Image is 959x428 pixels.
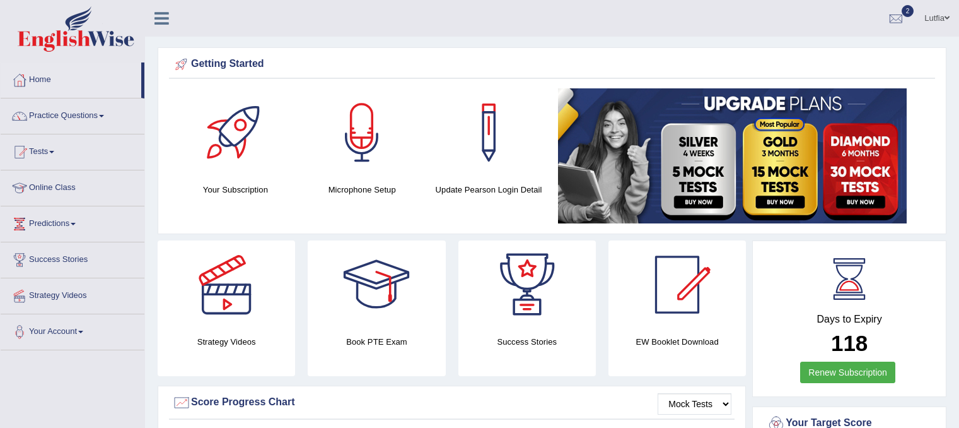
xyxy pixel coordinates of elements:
div: Getting Started [172,55,932,74]
div: Score Progress Chart [172,393,731,412]
b: 118 [831,331,868,355]
h4: Book PTE Exam [308,335,445,348]
a: Practice Questions [1,98,144,130]
h4: Strategy Videos [158,335,295,348]
a: Predictions [1,206,144,238]
a: Your Account [1,314,144,346]
h4: Update Pearson Login Detail [432,183,546,196]
a: Home [1,62,141,94]
h4: EW Booklet Download [608,335,746,348]
img: small5.jpg [558,88,907,223]
h4: Your Subscription [178,183,293,196]
a: Online Class [1,170,144,202]
h4: Success Stories [458,335,596,348]
a: Renew Subscription [800,362,895,383]
span: 2 [902,5,914,17]
h4: Days to Expiry [767,314,932,325]
a: Tests [1,134,144,166]
a: Strategy Videos [1,278,144,310]
a: Success Stories [1,242,144,274]
h4: Microphone Setup [305,183,419,196]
